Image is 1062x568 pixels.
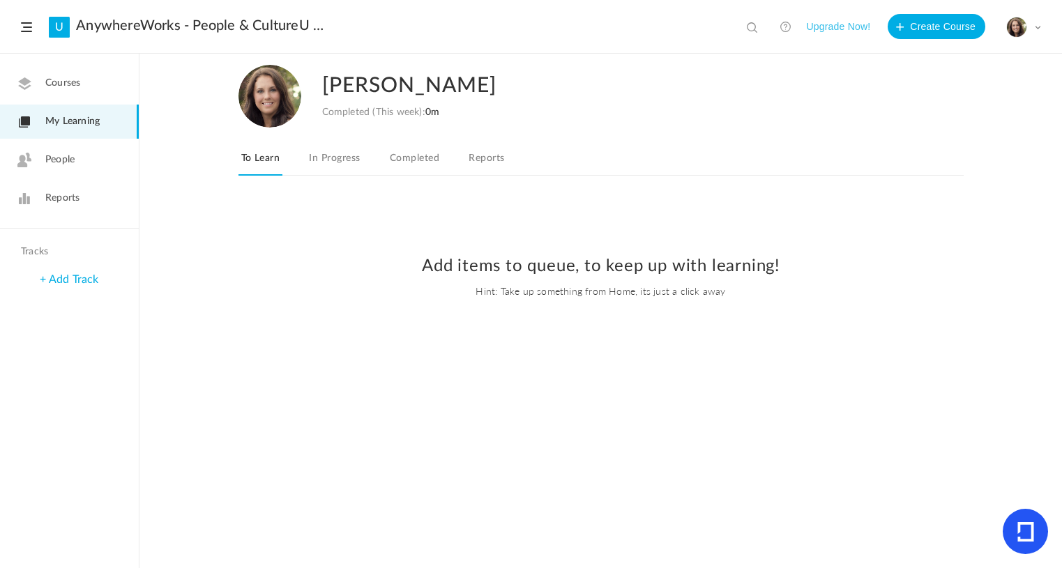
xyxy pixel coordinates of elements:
img: AMq9N-hfPBZSKfRn5UA4CA_rbXyHehanowrtOBDLJRPvJrymhRtGKaspFhHz2s0Xi5rFDugOJUBRCqy5QHH8av5f8QkPhwgMk... [1007,17,1026,37]
span: People [45,153,75,167]
button: Create Course [888,14,985,39]
h2: Add items to queue, to keep up with learning! [153,256,1048,277]
h2: [PERSON_NAME] [322,65,902,107]
span: Hint: Take up something from Home, its just a click away [153,284,1048,298]
h4: Tracks [21,246,114,258]
a: + Add Track [40,274,98,285]
a: In Progress [306,149,363,176]
a: Reports [466,149,507,176]
span: My Learning [45,114,100,129]
img: AMq9N-hfPBZSKfRn5UA4CA_rbXyHehanowrtOBDLJRPvJrymhRtGKaspFhHz2s0Xi5rFDugOJUBRCqy5QHH8av5f8QkPhwgMk... [238,65,301,128]
a: Completed [387,149,442,176]
span: 0m [425,107,439,117]
button: Upgrade Now! [806,14,870,39]
a: U [49,17,70,38]
span: Reports [45,191,79,206]
div: Completed (This week): [322,107,440,118]
a: To Learn [238,149,283,176]
a: AnywhereWorks - People & CultureU 518 [76,17,331,34]
span: Courses [45,76,80,91]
